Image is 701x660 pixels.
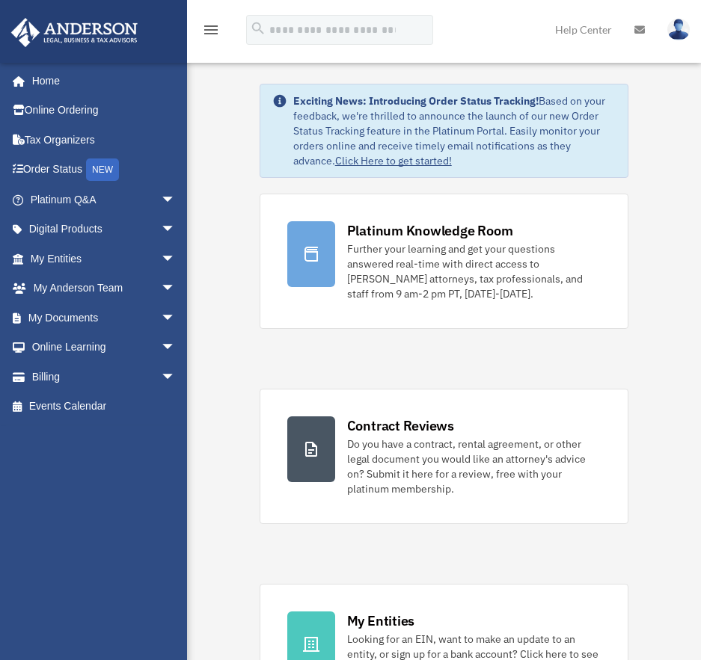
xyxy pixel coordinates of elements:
a: Events Calendar [10,392,198,422]
a: Order StatusNEW [10,155,198,185]
span: arrow_drop_down [161,333,191,363]
a: My Anderson Teamarrow_drop_down [10,274,198,303]
a: menu [202,26,220,39]
img: Anderson Advisors Platinum Portal [7,18,142,47]
a: Online Ordering [10,96,198,126]
span: arrow_drop_down [161,244,191,274]
div: My Entities [347,611,414,630]
a: My Entitiesarrow_drop_down [10,244,198,274]
div: NEW [86,158,119,181]
img: User Pic [667,19,690,40]
a: My Documentsarrow_drop_down [10,303,198,333]
div: Based on your feedback, we're thrilled to announce the launch of our new Order Status Tracking fe... [293,93,616,168]
i: menu [202,21,220,39]
span: arrow_drop_down [161,215,191,245]
div: Platinum Knowledge Room [347,221,513,240]
a: Click Here to get started! [335,154,452,167]
strong: Exciting News: Introducing Order Status Tracking! [293,94,539,108]
span: arrow_drop_down [161,303,191,333]
span: arrow_drop_down [161,185,191,215]
a: Platinum Knowledge Room Further your learning and get your questions answered real-time with dire... [260,194,629,329]
a: Contract Reviews Do you have a contract, rental agreement, or other legal document you would like... [260,389,629,524]
a: Home [10,66,191,96]
span: arrow_drop_down [161,362,191,392]
a: Digital Productsarrow_drop_down [10,215,198,244]
div: Further your learning and get your questions answered real-time with direct access to [PERSON_NAM... [347,241,601,301]
span: arrow_drop_down [161,274,191,304]
a: Online Learningarrow_drop_down [10,333,198,363]
div: Do you have a contract, rental agreement, or other legal document you would like an attorney's ad... [347,437,601,496]
div: Contract Reviews [347,416,454,435]
i: search [250,20,266,37]
a: Billingarrow_drop_down [10,362,198,392]
a: Tax Organizers [10,125,198,155]
a: Platinum Q&Aarrow_drop_down [10,185,198,215]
